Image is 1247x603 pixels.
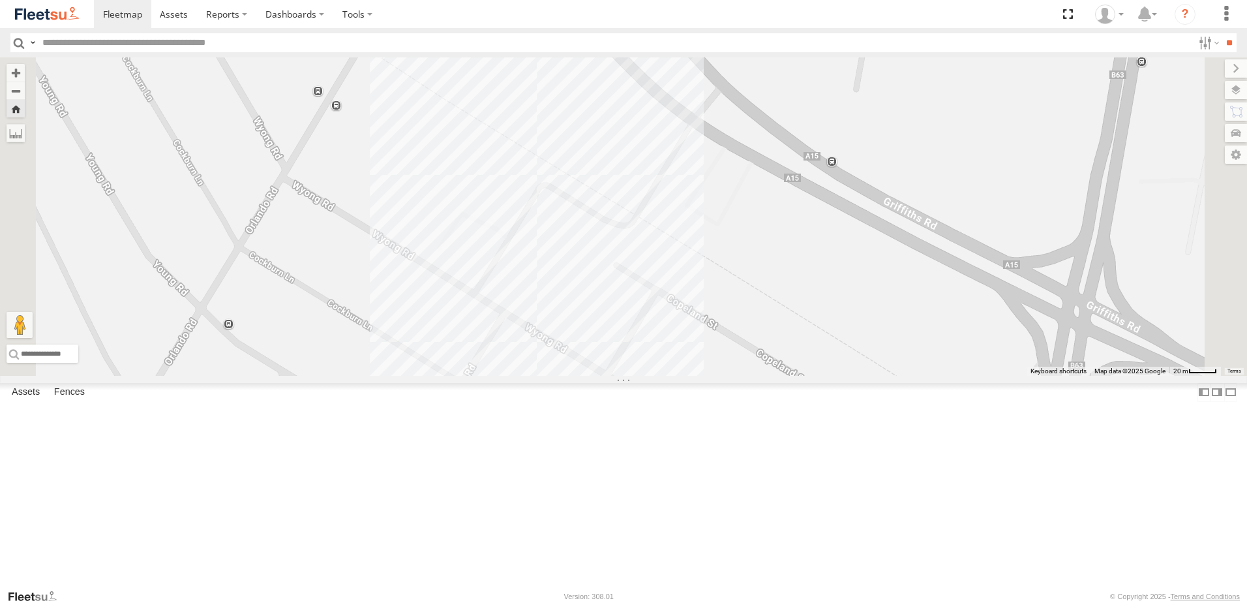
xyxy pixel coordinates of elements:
span: 20 m [1173,367,1188,375]
i: ? [1175,4,1195,25]
div: Version: 308.01 [564,593,614,600]
button: Keyboard shortcuts [1030,367,1087,376]
button: Zoom out [7,82,25,100]
label: Search Query [27,33,38,52]
label: Search Filter Options [1194,33,1222,52]
span: Map data ©2025 Google [1094,367,1165,375]
button: Zoom in [7,64,25,82]
button: Map Scale: 20 m per 40 pixels [1169,367,1221,376]
a: Terms (opens in new tab) [1227,369,1241,374]
label: Fences [48,383,91,401]
label: Assets [5,383,46,401]
label: Measure [7,124,25,142]
label: Dock Summary Table to the Left [1197,383,1210,402]
a: Terms and Conditions [1171,593,1240,600]
label: Dock Summary Table to the Right [1210,383,1224,402]
label: Hide Summary Table [1224,383,1237,402]
button: Drag Pegman onto the map to open Street View [7,312,33,338]
a: Visit our Website [7,590,67,603]
label: Map Settings [1225,146,1247,164]
button: Zoom Home [7,100,25,117]
div: © Copyright 2025 - [1110,593,1240,600]
img: fleetsu-logo-horizontal.svg [13,5,81,23]
div: Brodie Roesler [1090,5,1128,24]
